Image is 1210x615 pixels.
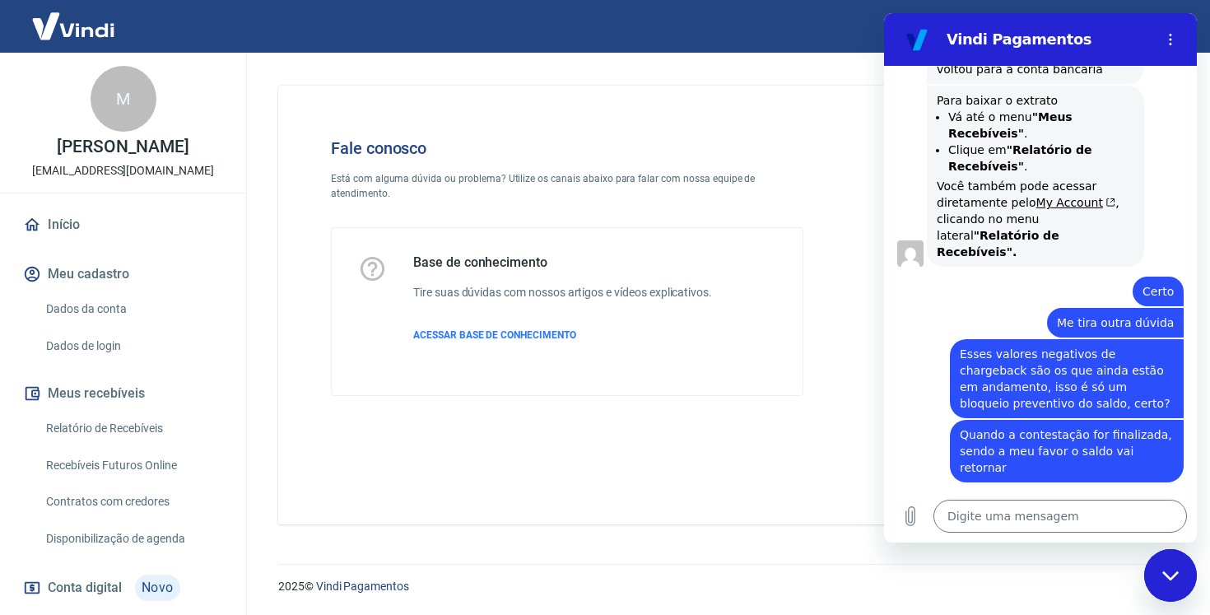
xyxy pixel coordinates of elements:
p: 2025 © [278,578,1170,595]
a: Dados da conta [40,292,226,326]
a: Disponibilização de agenda [40,522,226,556]
h5: Base de conhecimento [413,254,712,271]
a: Início [20,207,226,243]
a: Dados de login [40,329,226,363]
span: Novo [135,575,180,601]
a: Contratos com credores [40,485,226,519]
a: Recebíveis Futuros Online [40,449,226,482]
p: Está com alguma dúvida ou problema? Utilize os canais abaixo para falar com nossa equipe de atend... [331,171,803,201]
span: ACESSAR BASE DE CONHECIMENTO [413,329,576,341]
iframe: Botão para abrir a janela de mensagens, conversa em andamento [1144,549,1197,602]
h6: Tire suas dúvidas com nossos artigos e vídeos explicativos. [413,284,712,301]
div: M [91,66,156,132]
p: [PERSON_NAME] [57,138,188,156]
h4: Fale conosco [331,138,803,158]
iframe: Janela de mensagens [884,13,1197,543]
span: Conta digital [48,576,122,599]
a: ACESSAR BASE DE CONHECIMENTO [413,328,712,342]
a: Conta digitalNovo [20,568,226,608]
a: Vindi Pagamentos [316,580,409,593]
img: Fale conosco [862,112,1112,332]
img: Vindi [20,1,127,51]
button: Meu cadastro [20,256,226,292]
p: [EMAIL_ADDRESS][DOMAIN_NAME] [32,162,214,179]
button: Meus recebíveis [20,375,226,412]
button: Sair [1131,12,1190,42]
a: Relatório de Recebíveis [40,412,226,445]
